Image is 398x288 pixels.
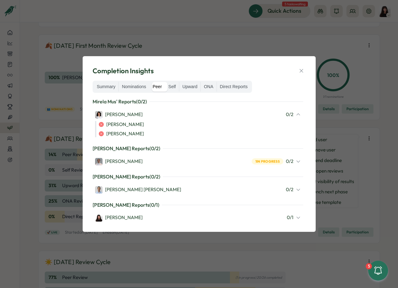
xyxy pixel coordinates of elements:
span: 0 / 2 [286,111,293,118]
img: Valentina Gonzalez [95,111,103,119]
span: [PERSON_NAME] [106,121,144,128]
p: [PERSON_NAME] Reports ( 0 / 2 ) [93,173,160,181]
button: 5 [368,261,388,281]
div: [PERSON_NAME] [95,214,143,222]
div: 5 [366,263,372,269]
p: Mirela Mus' Reports ( 0 / 2 ) [93,98,147,106]
label: Summary [94,82,119,92]
label: Upward [179,82,200,92]
div: [PERSON_NAME] [95,111,143,119]
p: [PERSON_NAME] Reports ( 0 / 1 ) [93,201,159,209]
span: 0 / 2 [286,186,293,193]
label: ONA [201,82,216,92]
div: [PERSON_NAME] [95,158,143,165]
label: Peer [149,82,165,92]
p: [PERSON_NAME] Reports ( 0 / 2 ) [93,145,160,152]
span: Completion Insights [93,66,154,76]
span: 0 / 1 [287,214,293,221]
img: Kelly Rosa [95,214,103,222]
label: Nominations [119,82,149,92]
img: Deniz Basak Dogan [95,186,103,194]
a: Kelly Rosa[PERSON_NAME] [95,214,143,222]
span: 1 in progress [255,159,280,164]
img: Amna Khattak [95,158,103,165]
span: 0 / 2 [286,158,293,165]
a: Valentina Gonzalez[PERSON_NAME] [95,110,143,119]
label: Self [165,82,179,92]
a: Amna Khattak[PERSON_NAME] [95,157,143,165]
span: [PERSON_NAME] [106,130,144,137]
a: Deniz Basak Dogan[PERSON_NAME] [PERSON_NAME] [95,186,181,194]
div: [PERSON_NAME] [PERSON_NAME] [95,186,181,194]
label: Direct Reports [217,82,251,92]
